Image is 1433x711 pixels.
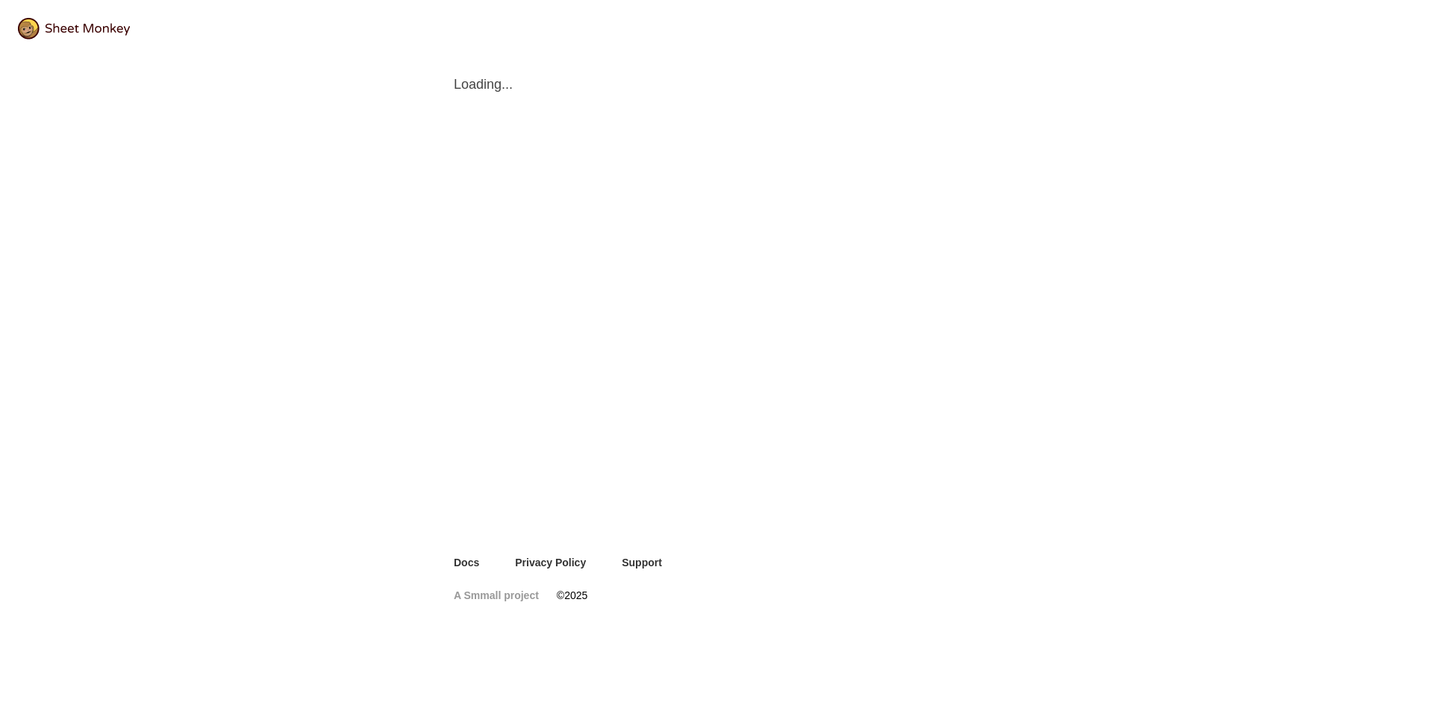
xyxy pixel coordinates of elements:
[454,75,979,93] span: Loading...
[557,588,587,603] span: © 2025
[622,555,662,570] a: Support
[18,18,130,40] img: logo@2x.png
[515,555,586,570] a: Privacy Policy
[454,555,479,570] a: Docs
[454,588,539,603] a: A Smmall project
